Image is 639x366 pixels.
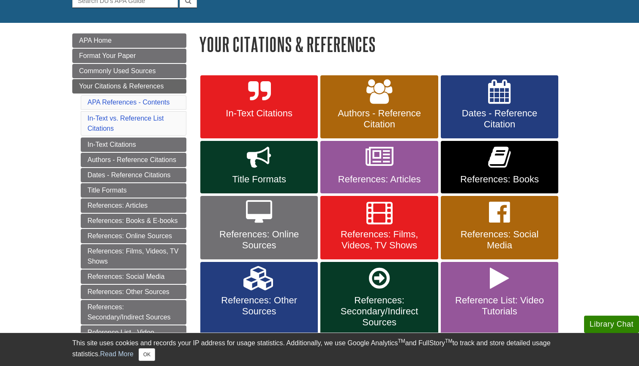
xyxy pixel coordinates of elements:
span: References: Articles [327,174,431,185]
a: References: Other Sources [200,262,318,336]
div: This site uses cookies and records your IP address for usage statistics. Additionally, we use Goo... [72,338,567,361]
a: References: Online Sources [200,196,318,259]
span: References: Other Sources [207,295,311,317]
span: Your Citations & References [79,83,164,90]
a: Format Your Paper [72,49,186,63]
a: Reference List - Video Tutorials [81,325,186,350]
a: References: Social Media [441,196,558,259]
span: References: Online Sources [207,229,311,251]
sup: TM [445,338,452,344]
span: References: Social Media [447,229,552,251]
a: References: Films, Videos, TV Shows [320,196,438,259]
a: Your Citations & References [72,79,186,94]
span: In-Text Citations [207,108,311,119]
h1: Your Citations & References [199,33,567,55]
a: Read More [100,350,134,358]
a: Title Formats [81,183,186,198]
span: References: Secondary/Indirect Sources [327,295,431,328]
a: References: Secondary/Indirect Sources [81,300,186,325]
a: Authors - Reference Citation [320,75,438,139]
a: In-Text Citations [200,75,318,139]
a: Dates - Reference Citation [441,75,558,139]
button: Close [139,348,155,361]
a: References: Articles [81,198,186,213]
a: References: Films, Videos, TV Shows [81,244,186,269]
a: Authors - Reference Citations [81,153,186,167]
span: References: Books [447,174,552,185]
span: References: Films, Videos, TV Shows [327,229,431,251]
a: References: Secondary/Indirect Sources [320,262,438,336]
a: References: Books [441,141,558,193]
a: Title Formats [200,141,318,193]
a: In-Text vs. Reference List Citations [87,115,164,132]
sup: TM [398,338,405,344]
a: Dates - Reference Citations [81,168,186,182]
a: In-Text Citations [81,138,186,152]
a: References: Books & E-books [81,214,186,228]
span: Dates - Reference Citation [447,108,552,130]
span: Format Your Paper [79,52,136,59]
span: Reference List: Video Tutorials [447,295,552,317]
a: References: Articles [320,141,438,193]
span: Authors - Reference Citation [327,108,431,130]
a: Commonly Used Sources [72,64,186,78]
a: References: Online Sources [81,229,186,243]
a: References: Other Sources [81,285,186,299]
button: Library Chat [584,316,639,333]
span: APA Home [79,37,112,44]
a: Reference List: Video Tutorials [441,262,558,336]
a: APA References - Contents [87,99,169,106]
a: APA Home [72,33,186,48]
a: References: Social Media [81,270,186,284]
span: Title Formats [207,174,311,185]
span: Commonly Used Sources [79,67,156,74]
